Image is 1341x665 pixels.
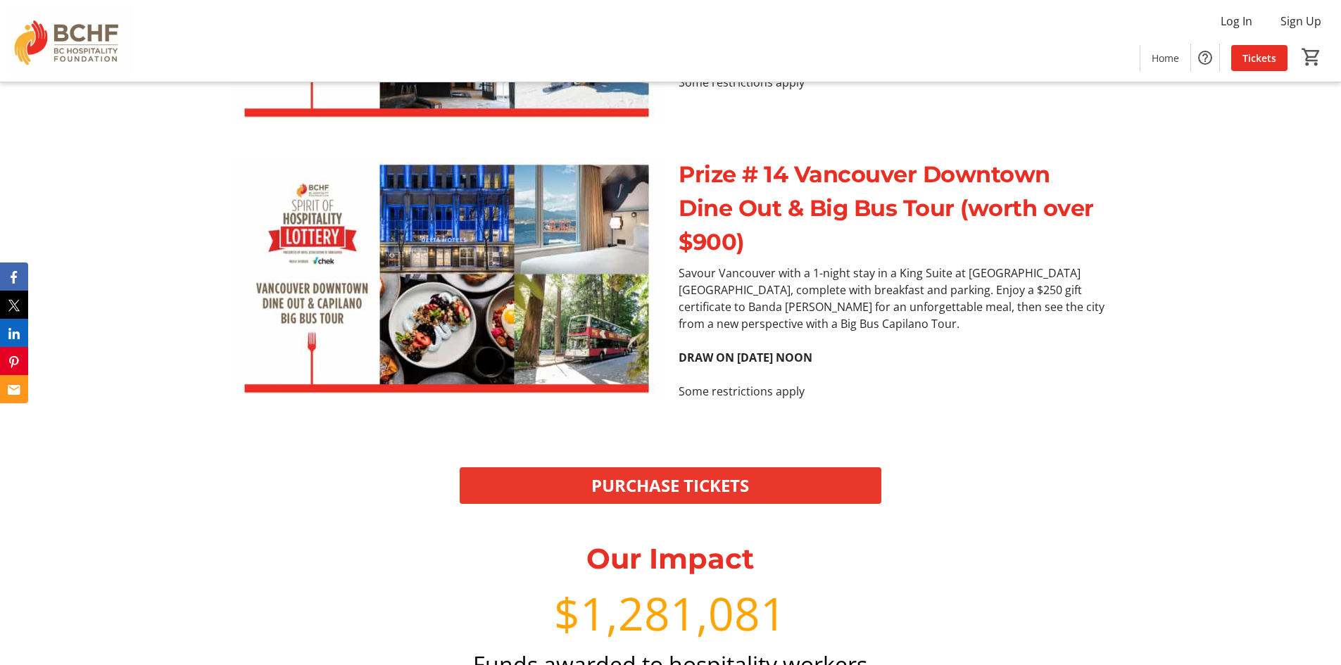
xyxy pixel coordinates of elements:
[1152,51,1179,65] span: Home
[1231,45,1288,71] a: Tickets
[1242,51,1276,65] span: Tickets
[679,350,812,365] strong: DRAW ON [DATE] NOON
[460,467,881,504] button: PURCHASE TICKETS
[679,265,1109,332] p: Savour Vancouver with a 1-night stay in a King Suite at [GEOGRAPHIC_DATA] [GEOGRAPHIC_DATA], comp...
[240,580,1100,647] div: $1,281,081
[8,6,134,76] img: BC Hospitality Foundation's Logo
[1140,45,1190,71] a: Home
[1209,10,1264,32] button: Log In
[1280,13,1321,30] span: Sign Up
[1221,13,1252,30] span: Log In
[1191,44,1219,72] button: Help
[679,383,1109,400] p: Some restrictions apply
[591,473,749,498] span: PURCHASE TICKETS
[679,158,1109,259] p: Prize # 14 Vancouver Downtown Dine Out & Big Bus Tour (worth over $900)
[240,538,1100,580] p: Our Impact
[1269,10,1333,32] button: Sign Up
[1299,44,1324,70] button: Cart
[232,158,662,400] img: undefined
